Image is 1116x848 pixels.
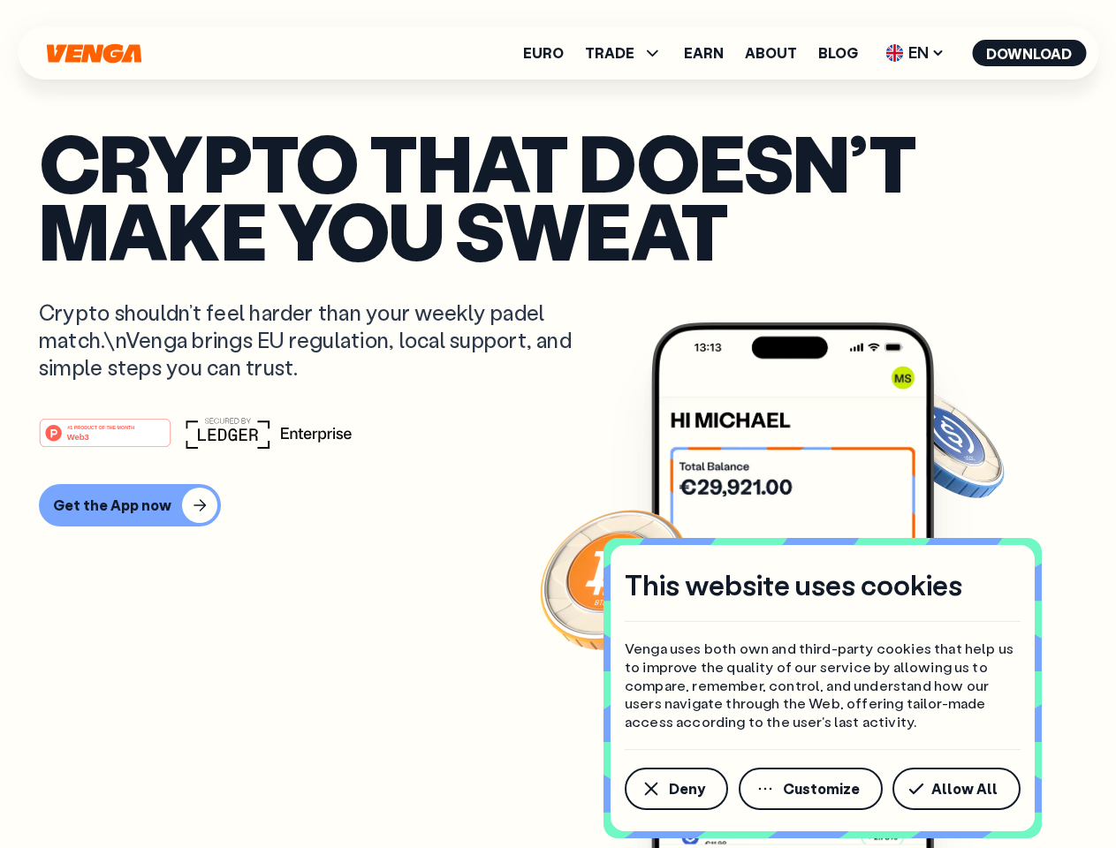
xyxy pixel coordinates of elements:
span: Allow All [931,782,998,796]
button: Download [972,40,1086,66]
span: TRADE [585,46,634,60]
a: Blog [818,46,858,60]
h4: This website uses cookies [625,566,962,603]
p: Crypto shouldn’t feel harder than your weekly padel match.\nVenga brings EU regulation, local sup... [39,299,597,382]
span: EN [879,39,951,67]
a: About [745,46,797,60]
p: Venga uses both own and third-party cookies that help us to improve the quality of our service by... [625,640,1021,731]
img: Bitcoin [536,499,695,658]
div: Get the App now [53,496,171,514]
img: USDC coin [881,380,1008,507]
a: Get the App now [39,484,1077,526]
button: Deny [625,768,728,810]
p: Crypto that doesn’t make you sweat [39,128,1077,263]
button: Get the App now [39,484,221,526]
a: #1 PRODUCT OF THE MONTHWeb3 [39,428,171,451]
tspan: #1 PRODUCT OF THE MONTH [67,424,134,429]
span: Deny [669,782,705,796]
img: flag-uk [885,44,903,62]
span: Customize [783,782,860,796]
a: Earn [684,46,724,60]
tspan: Web3 [67,431,89,441]
span: TRADE [585,42,663,64]
button: Allow All [892,768,1021,810]
svg: Home [44,43,143,64]
button: Customize [739,768,883,810]
a: Euro [523,46,564,60]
